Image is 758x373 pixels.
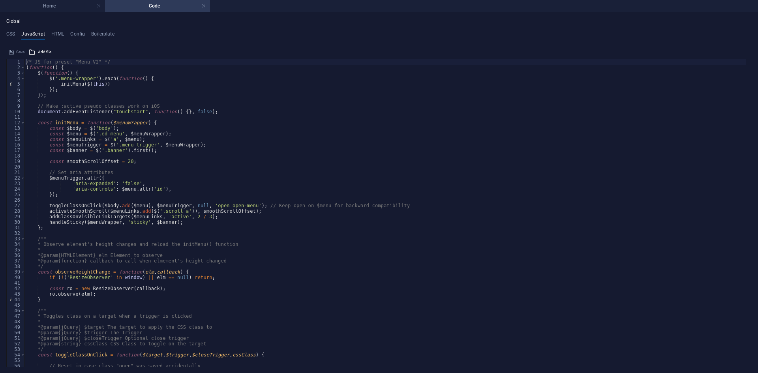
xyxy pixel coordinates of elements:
div: 36 [7,253,25,258]
div: 45 [7,302,25,308]
div: 34 [7,242,25,247]
div: 33 [7,236,25,242]
div: 32 [7,231,25,236]
div: 21 [7,170,25,175]
div: 41 [7,280,25,286]
div: 27 [7,203,25,208]
div: 2 [7,65,25,70]
div: 49 [7,324,25,330]
h4: JavaScript [21,31,45,40]
div: 28 [7,208,25,214]
div: 17 [7,148,25,153]
div: 50 [7,330,25,336]
div: 13 [7,126,25,131]
div: 24 [7,186,25,192]
div: 11 [7,114,25,120]
div: 12 [7,120,25,126]
div: 25 [7,192,25,197]
span: Add file [38,47,51,57]
div: 47 [7,313,25,319]
div: 37 [7,258,25,264]
div: 30 [7,219,25,225]
div: 40 [7,275,25,280]
div: 35 [7,247,25,253]
div: 38 [7,264,25,269]
button: Add file [27,47,53,57]
div: 16 [7,142,25,148]
div: 10 [7,109,25,114]
h4: HTML [51,31,64,40]
div: 46 [7,308,25,313]
div: 31 [7,225,25,231]
div: 4 [7,76,25,81]
div: 15 [7,137,25,142]
h4: CSS [6,31,15,40]
div: 56 [7,363,25,369]
div: 55 [7,358,25,363]
div: 14 [7,131,25,137]
div: 20 [7,164,25,170]
div: 43 [7,291,25,297]
div: 42 [7,286,25,291]
div: 8 [7,98,25,103]
div: 22 [7,175,25,181]
div: 5 [7,81,25,87]
div: 19 [7,159,25,164]
div: 7 [7,92,25,98]
h4: Code [105,2,210,10]
div: 23 [7,181,25,186]
div: 18 [7,153,25,159]
div: 1 [7,59,25,65]
div: 3 [7,70,25,76]
h4: Global [6,19,21,25]
div: 54 [7,352,25,358]
div: 26 [7,197,25,203]
div: 29 [7,214,25,219]
div: 51 [7,336,25,341]
div: 9 [7,103,25,109]
div: 39 [7,269,25,275]
h4: Boilerplate [91,31,114,40]
div: 52 [7,341,25,347]
h4: Config [70,31,85,40]
div: 44 [7,297,25,302]
div: 48 [7,319,25,324]
div: 6 [7,87,25,92]
div: 53 [7,347,25,352]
